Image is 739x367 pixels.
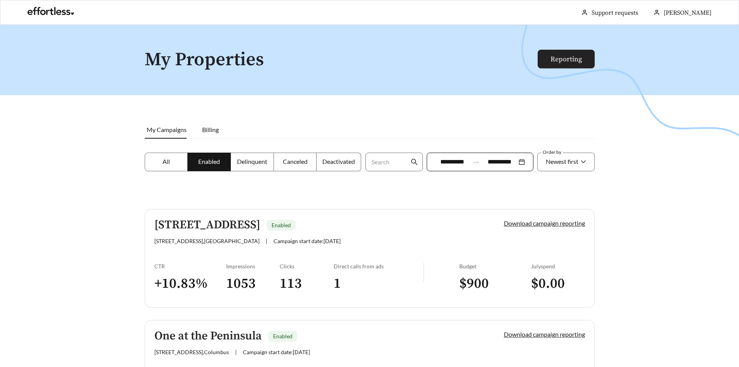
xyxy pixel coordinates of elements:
[283,158,308,165] span: Canceled
[273,238,341,244] span: Campaign start date: [DATE]
[592,9,638,17] a: Support requests
[504,330,585,338] a: Download campaign reporting
[334,275,423,292] h3: 1
[163,158,170,165] span: All
[266,238,267,244] span: |
[280,263,334,270] div: Clicks
[272,222,291,228] span: Enabled
[237,158,267,165] span: Delinquent
[154,219,260,231] h5: [STREET_ADDRESS]
[538,50,595,68] button: Reporting
[423,263,424,282] img: line
[226,263,280,270] div: Impressions
[280,275,334,292] h3: 113
[531,263,585,270] div: July spend
[546,158,578,165] span: Newest first
[154,349,229,355] span: [STREET_ADDRESS] , Columbus
[145,50,538,70] h1: My Properties
[472,158,479,165] span: swap-right
[459,275,531,292] h3: $ 900
[334,263,423,270] div: Direct calls from ads
[550,55,582,64] a: Reporting
[472,158,479,165] span: to
[145,209,595,308] a: [STREET_ADDRESS]Enabled[STREET_ADDRESS],[GEOGRAPHIC_DATA]|Campaign start date:[DATE]Download camp...
[198,158,220,165] span: Enabled
[531,275,585,292] h3: $ 0.00
[202,126,219,133] span: Billing
[154,238,260,244] span: [STREET_ADDRESS] , [GEOGRAPHIC_DATA]
[664,9,711,17] span: [PERSON_NAME]
[154,263,226,270] div: CTR
[411,158,418,165] span: search
[322,158,355,165] span: Deactivated
[459,263,531,270] div: Budget
[235,349,237,355] span: |
[226,275,280,292] h3: 1053
[154,330,262,343] h5: One at the Peninsula
[154,275,226,292] h3: + 10.83 %
[147,126,187,133] span: My Campaigns
[504,219,585,227] a: Download campaign reporting
[243,349,310,355] span: Campaign start date: [DATE]
[273,333,292,339] span: Enabled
